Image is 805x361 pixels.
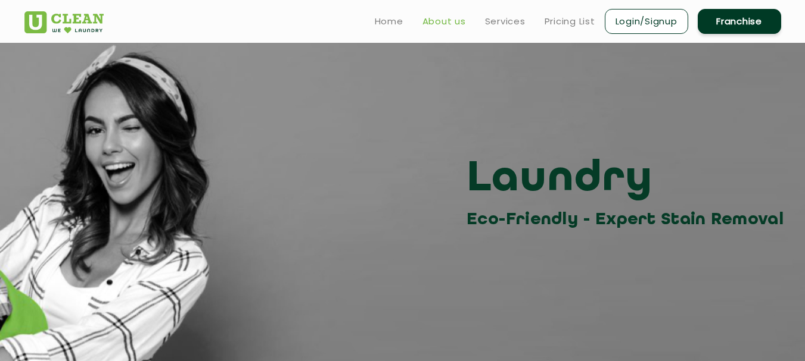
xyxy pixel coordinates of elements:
a: Pricing List [545,14,595,29]
a: About us [422,14,466,29]
a: Services [485,14,526,29]
img: UClean Laundry and Dry Cleaning [24,11,104,33]
h3: Eco-Friendly - Expert Stain Removal [467,206,790,233]
h3: Laundry [467,153,790,206]
a: Home [375,14,403,29]
a: Franchise [698,9,781,34]
a: Login/Signup [605,9,688,34]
